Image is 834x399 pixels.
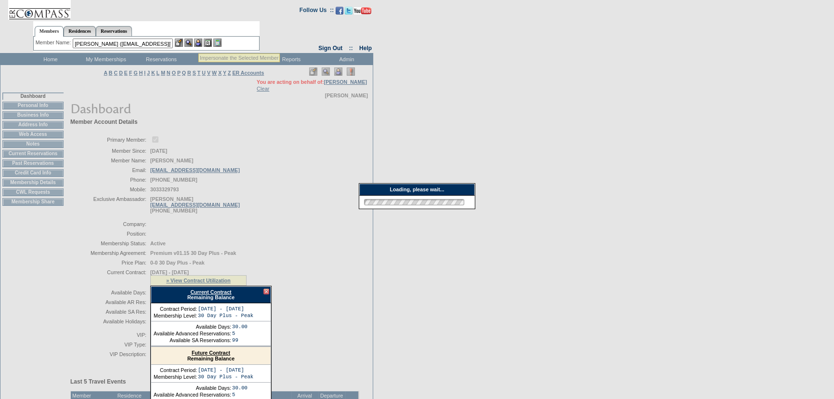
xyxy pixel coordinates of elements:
a: Current Contract [190,289,231,295]
td: 30 Day Plus - Peak [198,313,253,319]
img: Reservations [204,39,212,47]
img: Impersonate [194,39,202,47]
td: Available Days: [154,385,231,391]
img: b_edit.gif [175,39,183,47]
a: Reservations [96,26,132,36]
td: 30.00 [232,385,248,391]
img: b_calculator.gif [213,39,222,47]
a: Future Contract [192,350,230,356]
td: Available SA Reservations: [154,337,231,343]
div: Member Name: [36,39,73,47]
a: Residences [64,26,96,36]
img: Become our fan on Facebook [336,7,343,14]
div: Remaining Balance [151,286,271,303]
td: Available Advanced Reservations: [154,392,231,398]
td: Contract Period: [154,367,197,373]
a: Help [359,45,372,52]
td: [DATE] - [DATE] [198,367,253,373]
td: Available Days: [154,324,231,330]
td: Membership Level: [154,374,197,380]
img: View [184,39,193,47]
img: Follow us on Twitter [345,7,352,14]
div: Loading, please wait... [359,184,475,196]
td: Membership Level: [154,313,197,319]
img: Subscribe to our YouTube Channel [354,7,371,14]
a: Become our fan on Facebook [336,10,343,15]
a: Follow us on Twitter [345,10,352,15]
td: 99 [232,337,248,343]
td: 5 [232,392,248,398]
td: 30.00 [232,324,248,330]
a: Members [35,26,64,37]
td: Available Advanced Reservations: [154,331,231,336]
td: [DATE] - [DATE] [198,306,253,312]
td: Follow Us :: [300,6,334,17]
td: 5 [232,331,248,336]
img: loading.gif [361,198,467,207]
div: Remaining Balance [151,347,271,365]
td: 30 Day Plus - Peak [198,374,253,380]
a: Sign Out [318,45,342,52]
td: Contract Period: [154,306,197,312]
a: Subscribe to our YouTube Channel [354,10,371,15]
span: :: [349,45,353,52]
